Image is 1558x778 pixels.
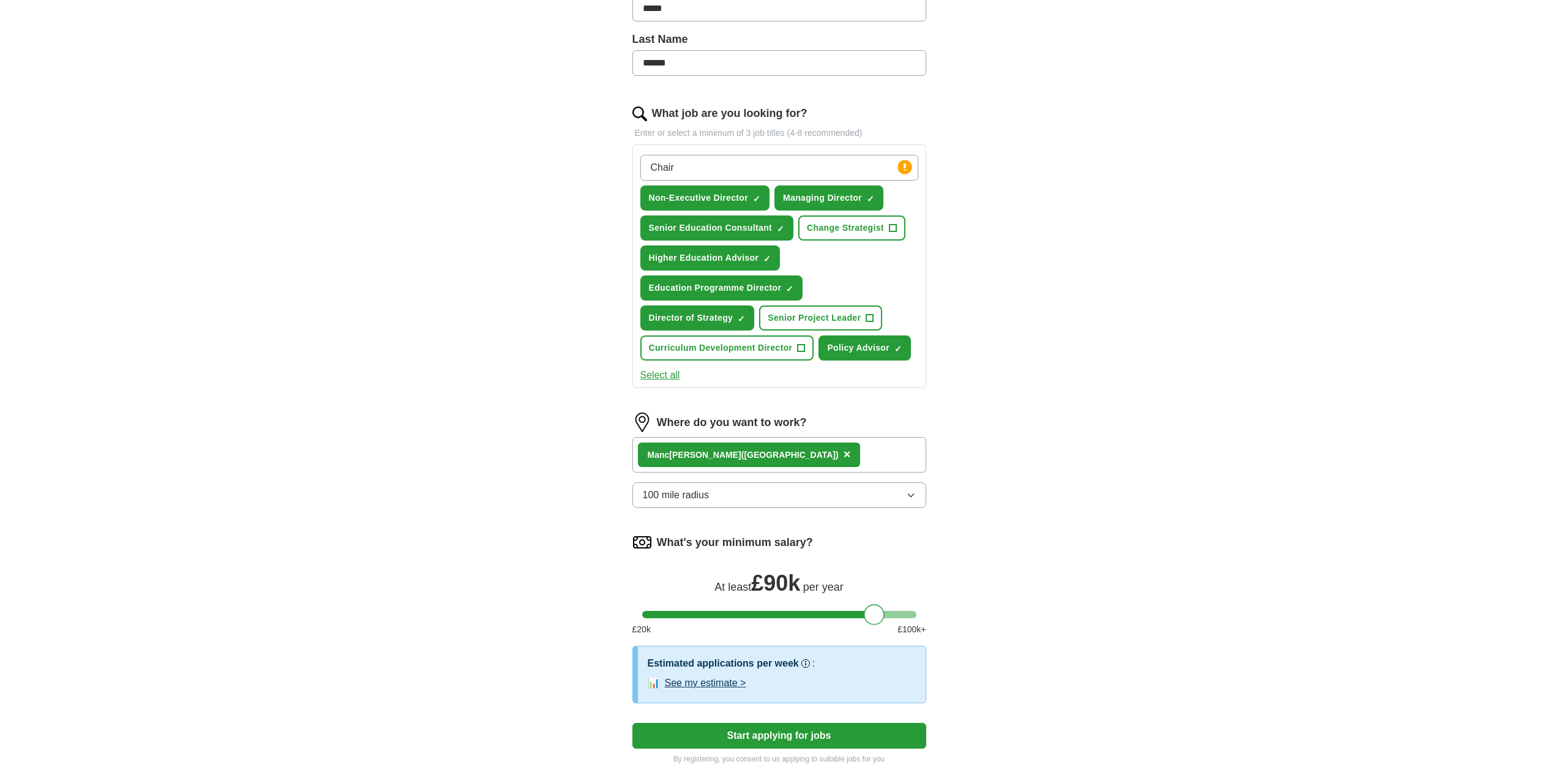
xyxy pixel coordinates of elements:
[648,656,799,671] h3: Estimated applications per week
[657,534,813,551] label: What's your minimum salary?
[632,723,926,749] button: Start applying for jobs
[640,245,781,271] button: Higher Education Advisor✓
[756,626,917,648] span: Our best guess based on live jobs [DATE], and others like you.
[640,368,680,383] button: Select all
[632,31,926,48] label: Last Name
[640,185,770,211] button: Non-Executive Director✓
[812,656,815,671] h3: :
[774,185,883,211] button: Managing Director✓
[807,222,884,234] span: Change Strategist
[648,449,839,462] div: [PERSON_NAME]
[798,215,905,241] button: Change Strategist
[738,314,745,324] span: ✓
[640,155,918,181] input: Type a job title and press enter
[714,581,751,593] span: At least
[786,284,793,294] span: ✓
[803,581,844,593] span: per year
[649,192,749,204] span: Non-Executive Director
[665,676,746,690] button: See my estimate >
[783,192,862,204] span: Managing Director
[648,676,660,690] span: 📊
[640,215,794,241] button: Senior Education Consultant✓
[827,342,889,354] span: Policy Advisor
[649,282,782,294] span: Education Programme Director
[753,194,760,204] span: ✓
[652,105,807,122] label: What job are you looking for?
[751,570,800,596] span: £ 90k
[640,275,803,301] button: Education Programme Director✓
[632,127,926,140] p: Enter or select a minimum of 3 job titles (4-8 recommended)
[649,312,733,324] span: Director of Strategy
[763,254,771,264] span: ✓
[657,414,807,431] label: Where do you want to work?
[640,335,814,361] button: Curriculum Development Director
[632,754,926,765] p: By registering, you consent to us applying to suitable jobs for you
[649,342,793,354] span: Curriculum Development Director
[844,446,851,464] button: ×
[632,482,926,508] button: 100 mile radius
[632,623,651,636] span: £ 20 k
[632,533,652,552] img: salary.png
[640,305,755,331] button: Director of Strategy✓
[649,252,759,264] span: Higher Education Advisor
[818,335,911,361] button: Policy Advisor✓
[777,224,784,234] span: ✓
[643,488,710,503] span: 100 mile radius
[648,450,670,460] strong: Manc
[741,450,839,460] span: ([GEOGRAPHIC_DATA])
[844,447,851,461] span: ×
[632,107,647,121] img: search.png
[768,312,861,324] span: Senior Project Leader
[894,344,902,354] span: ✓
[632,413,652,432] img: location.png
[649,222,773,234] span: Senior Education Consultant
[759,305,882,331] button: Senior Project Leader
[867,194,874,204] span: ✓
